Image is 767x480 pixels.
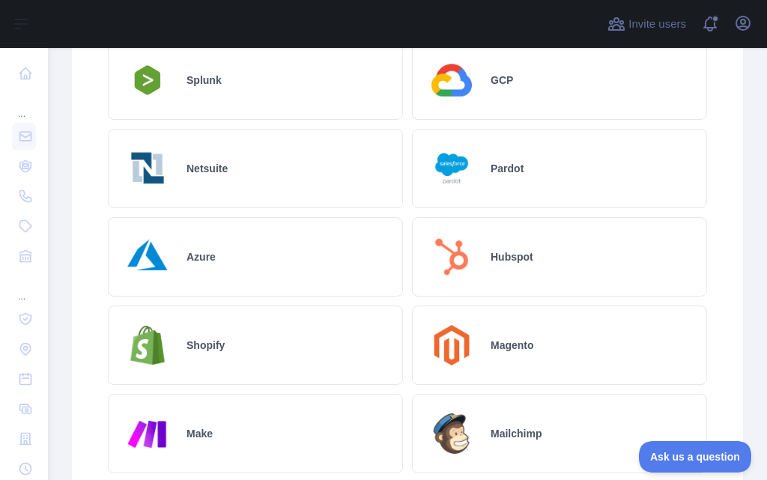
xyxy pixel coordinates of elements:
[121,407,175,461] img: Logo
[425,53,479,107] img: Logo
[491,426,542,441] h2: Mailchimp
[121,230,175,284] img: Logo
[425,142,479,195] img: Logo
[491,73,513,88] h2: GCP
[425,230,479,284] img: Logo
[12,90,36,120] div: ...
[121,318,175,372] img: Logo
[491,338,534,353] h2: Magento
[639,441,752,473] iframe: Toggle Customer Support
[187,426,213,441] h2: Make
[12,273,36,303] div: ...
[604,12,689,36] button: Invite users
[121,60,175,100] img: Logo
[425,407,479,461] img: Logo
[187,249,216,264] h2: Azure
[187,73,222,88] h2: Splunk
[425,318,479,372] img: Logo
[491,161,524,176] h2: Pardot
[121,142,175,195] img: Logo
[187,338,225,353] h2: Shopify
[628,16,686,33] span: Invite users
[491,249,533,264] h2: Hubspot
[187,161,228,176] h2: Netsuite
